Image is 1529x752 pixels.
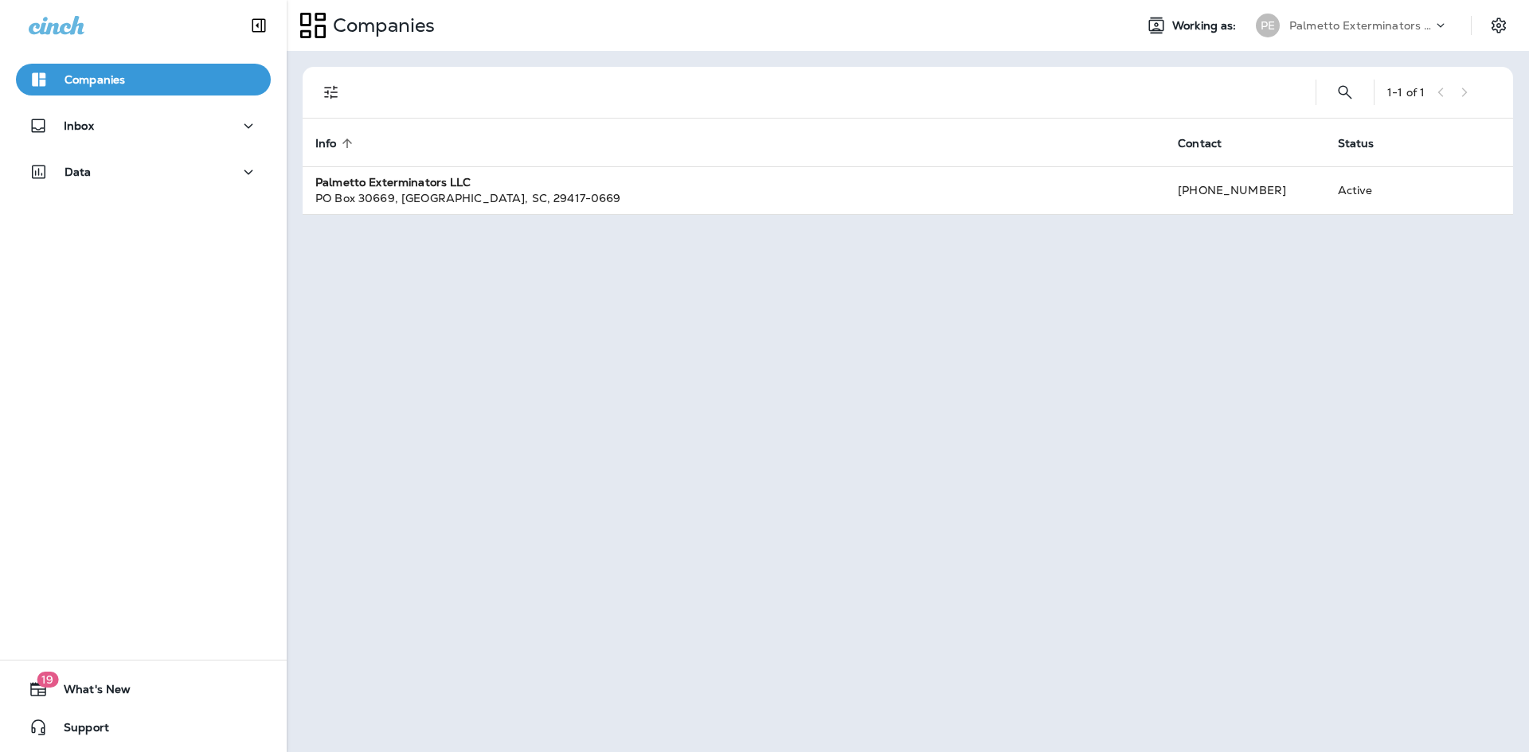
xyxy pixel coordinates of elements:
p: Companies [65,73,125,86]
button: Settings [1484,11,1513,40]
button: Inbox [16,110,271,142]
td: Active [1325,166,1427,214]
button: Collapse Sidebar [237,10,281,41]
p: Companies [327,14,435,37]
span: Status [1338,137,1375,150]
span: Status [1338,136,1395,150]
button: Support [16,711,271,743]
span: Working as: [1172,19,1240,33]
button: Filters [315,76,347,108]
button: 19What's New [16,673,271,705]
div: 1 - 1 of 1 [1387,86,1425,99]
button: Search Companies [1329,76,1361,108]
strong: Palmetto Exterminators LLC [315,175,471,189]
span: What's New [48,683,131,702]
span: Support [48,721,109,740]
p: Data [65,166,92,178]
span: 19 [37,672,58,688]
span: [PHONE_NUMBER] [1178,183,1286,197]
span: Info [315,137,337,150]
span: Contact [1178,137,1222,150]
span: Info [315,136,358,150]
p: Palmetto Exterminators LLC [1289,19,1433,32]
div: PO Box 30669 , [GEOGRAPHIC_DATA] , SC , 29417-0669 [315,190,1152,206]
button: Data [16,156,271,188]
span: Contact [1178,136,1242,150]
button: Companies [16,64,271,95]
div: PE [1256,14,1280,37]
p: Inbox [64,119,94,132]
